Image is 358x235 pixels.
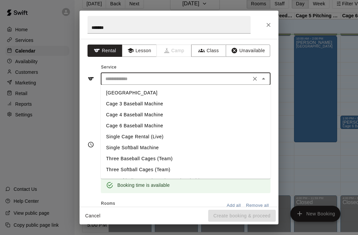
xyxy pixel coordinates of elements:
[101,175,270,186] li: Two Softball Cages (Team) Tuesdays/Fridays
[157,45,192,57] span: Camps can only be created in the Services page
[226,45,270,57] button: Unavailable
[191,45,226,57] button: Class
[259,74,268,83] button: Close
[82,210,103,222] button: Cancel
[101,201,115,206] span: Rooms
[101,65,117,69] span: Service
[101,131,270,142] li: Single Cage Rental (Live)
[101,109,270,120] li: Cage 4 Baseball Machine
[88,141,94,148] svg: Timing
[122,45,157,57] button: Lesson
[244,200,270,211] button: Remove all
[88,75,94,82] svg: Service
[223,200,244,211] button: Add all
[250,74,260,83] button: Clear
[117,179,170,191] div: Booking time is available
[101,142,270,153] li: Single Softball Machine
[88,45,122,57] button: Rental
[101,164,270,175] li: Three Softball Cages (Team)
[101,87,270,98] li: [GEOGRAPHIC_DATA]
[101,98,270,109] li: Cage 3 Baseball Machine
[263,19,274,31] button: Close
[101,153,270,164] li: Three Baseball Cages (Team)
[101,120,270,131] li: Cage 6 Baseball Machine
